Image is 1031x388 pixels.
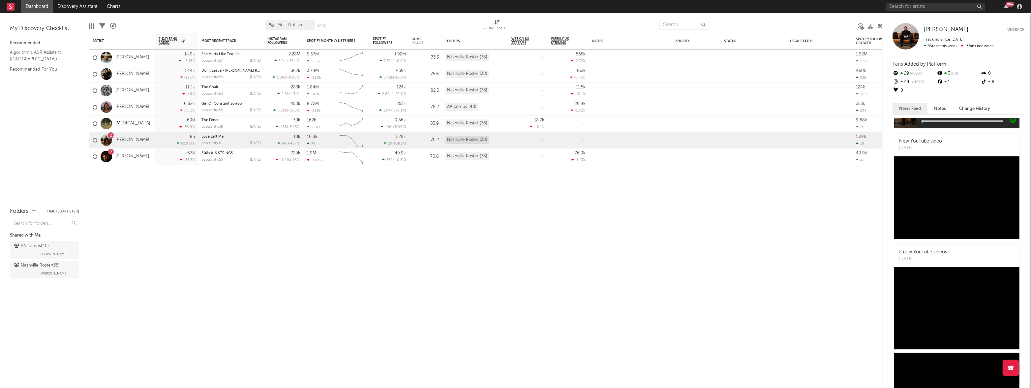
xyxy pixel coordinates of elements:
div: ( ) [273,75,300,80]
div: 11.5k [576,85,586,89]
div: 10k [293,135,300,139]
div: 2.28M [288,52,300,56]
span: [PERSON_NAME] [41,250,68,258]
div: 808s & 6 STRINGS [201,151,261,155]
div: 78.2 [412,103,439,111]
div: popularity: 55 [201,158,223,162]
div: 19 [856,142,864,146]
span: [PERSON_NAME] [41,270,68,277]
div: popularity: 59 [201,76,223,79]
div: [DATE] [250,59,261,63]
a: [PERSON_NAME] [115,71,149,77]
div: Spotify Followers [373,37,396,45]
input: Search for folders... [10,219,79,228]
a: Algorithmic A&R Assistant ([GEOGRAPHIC_DATA]) [10,49,73,62]
span: 7.32k [384,59,393,63]
div: 82.5 [412,87,439,95]
div: ( ) [278,141,300,145]
span: 0 % [950,72,958,76]
div: 44 [893,78,936,86]
div: -185k [307,109,321,113]
span: +383 % [909,72,924,76]
div: ( ) [277,92,300,96]
div: 1.29k [856,135,866,139]
div: [DATE] [250,92,261,96]
div: ( ) [381,125,406,129]
div: ( ) [276,158,300,162]
a: She Hurts Like Tequila [201,52,240,56]
a: Girl Of Constant Sorrow [201,102,243,106]
button: 99+ [1004,4,1009,9]
div: 124k [397,85,406,89]
div: -59.8k [307,158,322,162]
div: 1.29k [396,135,406,139]
a: AA comps(40)[PERSON_NAME] [10,241,79,259]
div: Most Recent Track [201,39,251,43]
span: -10.2 % [394,59,405,63]
span: -39.3 % [288,125,299,129]
div: +2.93k % [177,141,195,145]
div: 11.2k [185,85,195,89]
a: [PERSON_NAME] [115,154,149,159]
div: [DATE] [250,158,261,162]
a: The Chair [201,85,218,89]
div: popularity: 0 [201,142,221,145]
div: 26.9k [575,102,586,106]
button: Untrack [1007,26,1024,33]
div: -35.3 % [180,158,195,162]
div: -48 % [182,92,195,96]
div: 7-Day Fans Added (7-Day Fans Added) [484,25,510,33]
span: +383 % [393,142,405,145]
div: [DATE] [250,142,261,145]
div: Recommended [10,39,79,47]
div: 253k [397,102,406,106]
div: The Fence [201,118,261,122]
div: 565k [576,52,586,56]
a: [PERSON_NAME] [115,88,149,93]
div: Love Left Me [201,135,261,139]
div: ( ) [379,108,406,113]
div: ( ) [384,141,406,145]
div: My Discovery Checklist [10,25,79,33]
button: News Feed [893,103,927,114]
span: -39.1 % [394,109,405,113]
span: 44 [282,142,287,145]
div: 76.9k [575,151,586,155]
span: -1.01k [280,158,290,162]
div: 243 [856,109,866,113]
div: 0 [981,69,1024,78]
div: Spotify Followers Daily Growth [856,37,905,45]
div: 7-Day Fans Added (7-Day Fans Added) [484,16,510,36]
span: Most Notified [277,23,304,27]
div: 162k [576,69,586,73]
div: 83.9 [412,120,439,128]
div: 6.82k [184,102,195,106]
span: -3 fans last week [924,44,994,48]
div: Edit Columns [89,16,94,36]
a: The Fence [201,118,219,122]
div: Nashville Roster ( 38 ) [14,262,60,270]
button: Notes [927,103,953,114]
div: Notes [592,39,658,43]
span: 483 [280,125,287,129]
button: Tracked Artists(7) [47,210,79,213]
div: 124k [856,85,865,89]
input: Search for artists [886,3,985,11]
div: 528 [856,76,866,80]
span: -8.98 % [287,76,299,80]
svg: Chart title [337,66,366,82]
a: Recommended For You [10,66,73,73]
div: 0 [893,86,936,95]
div: -35.3 % [180,108,195,113]
span: +467 % [288,142,299,145]
div: A&R Pipeline [110,16,116,36]
div: Girl Of Constant Sorrow [201,102,261,106]
span: -12.3 % [394,76,405,80]
div: Status [724,39,767,43]
div: 1 [936,78,980,86]
span: Tracking Since: [DATE] [924,38,963,42]
div: The Chair [201,85,261,89]
div: 70.2 [412,136,439,144]
span: +5.95 % [392,125,405,129]
span: 3.42k [384,76,393,80]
